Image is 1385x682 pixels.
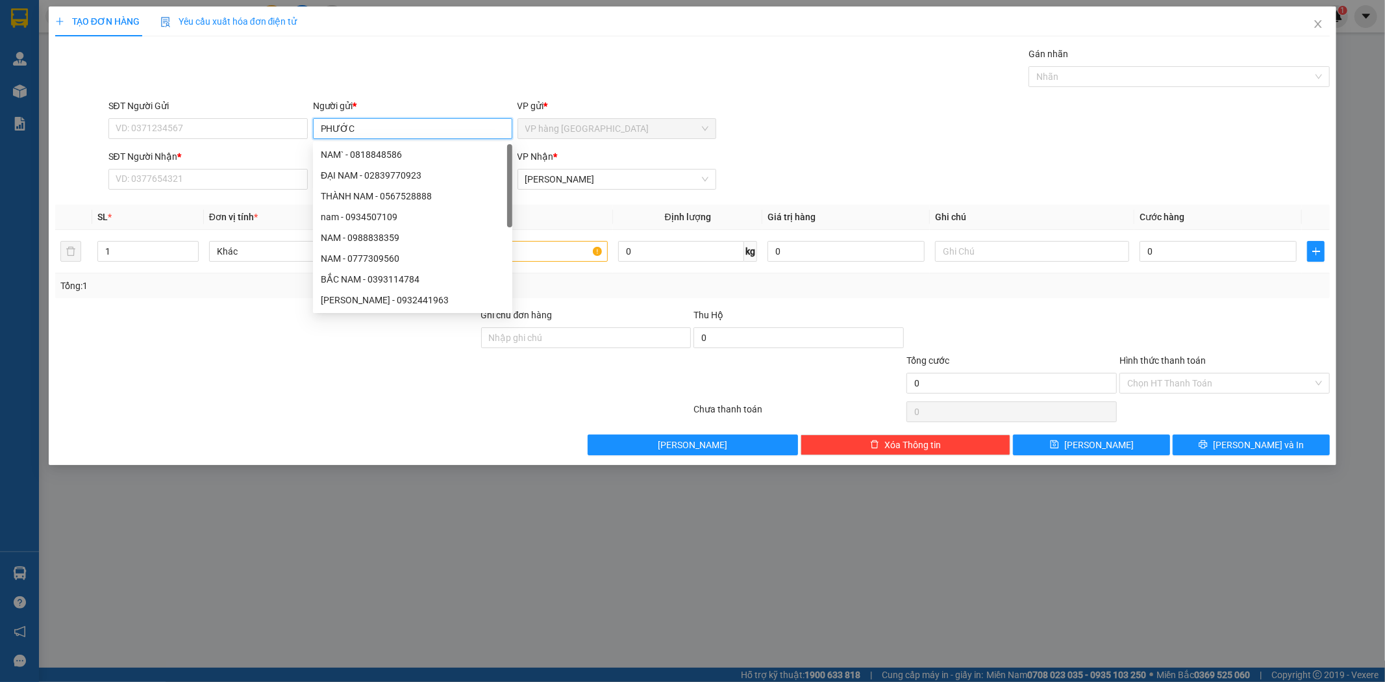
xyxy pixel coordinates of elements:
input: Ghi chú đơn hàng [481,327,692,348]
span: printer [1199,440,1208,450]
div: [PERSON_NAME] - 0932441963 [321,293,505,307]
div: Tổng: 1 [60,279,534,293]
span: [PERSON_NAME] [658,438,727,452]
div: nam - 0934507109 [321,210,505,224]
span: kg [744,241,757,262]
span: [PERSON_NAME] và In [1213,438,1304,452]
button: delete [60,241,81,262]
span: SL [97,212,108,222]
div: NAM - 0777309560 [321,251,505,266]
span: Xóa Thông tin [884,438,941,452]
span: save [1050,440,1059,450]
button: deleteXóa Thông tin [801,435,1011,455]
div: NAM` - 0818848586 [321,147,505,162]
div: 0905059585 [11,58,143,76]
span: Phạm Ngũ Lão [525,170,709,189]
span: VP Nhận [518,151,554,162]
span: plus [1308,246,1324,257]
label: Hình thức thanh toán [1119,355,1206,366]
div: TRÂN [11,42,143,58]
span: Khác [217,242,395,261]
span: close [1313,19,1323,29]
span: Đơn vị tính [209,212,258,222]
span: Yêu cầu xuất hóa đơn điện tử [160,16,297,27]
span: Đã thu : [10,85,49,99]
div: ĐẠI NAM - 02839770923 [313,165,512,186]
div: [PERSON_NAME] [152,11,256,40]
th: Ghi chú [930,205,1134,230]
div: VP gửi [518,99,717,113]
label: Ghi chú đơn hàng [481,310,553,320]
div: nam - 0934507109 [313,207,512,227]
span: Định lượng [665,212,711,222]
span: Giá trị hàng [767,212,816,222]
div: SĐT Người Nhận [108,149,308,164]
div: VP hàng [GEOGRAPHIC_DATA] [11,11,143,42]
span: VP hàng Nha Trang [525,119,709,138]
div: THÀNH NAM - 0567528888 [313,186,512,207]
div: 20.000 [10,84,145,99]
input: Ghi Chú [935,241,1129,262]
button: printer[PERSON_NAME] và In [1173,435,1330,455]
button: [PERSON_NAME] [588,435,798,455]
div: NAM - 0988838359 [313,227,512,248]
div: SĐT Người Gửi [108,99,308,113]
div: NAM - 0988838359 [321,231,505,245]
div: NAM [152,40,256,56]
div: BẮC NAM - 0393114784 [313,269,512,290]
button: Close [1300,6,1336,43]
input: 0 [767,241,925,262]
img: icon [160,17,171,27]
span: TẠO ĐƠN HÀNG [55,16,140,27]
button: save[PERSON_NAME] [1013,435,1170,455]
button: plus [1307,241,1325,262]
span: delete [870,440,879,450]
div: ĐẠI NAM - 02839770923 [321,168,505,183]
span: [PERSON_NAME] [1064,438,1134,452]
span: plus [55,17,64,26]
div: NAM ANH - 0932441963 [313,290,512,310]
span: Cước hàng [1140,212,1184,222]
span: Tổng cước [906,355,949,366]
span: Nhận: [152,11,183,25]
div: 0907853838 [152,56,256,74]
div: Người gửi [313,99,512,113]
div: BẮC NAM - 0393114784 [321,272,505,286]
div: NAM` - 0818848586 [313,144,512,165]
span: Thu Hộ [693,310,723,320]
div: NAM - 0777309560 [313,248,512,269]
span: Gửi: [11,12,31,26]
label: Gán nhãn [1029,49,1068,59]
div: Chưa thanh toán [693,402,906,425]
div: THÀNH NAM - 0567528888 [321,189,505,203]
